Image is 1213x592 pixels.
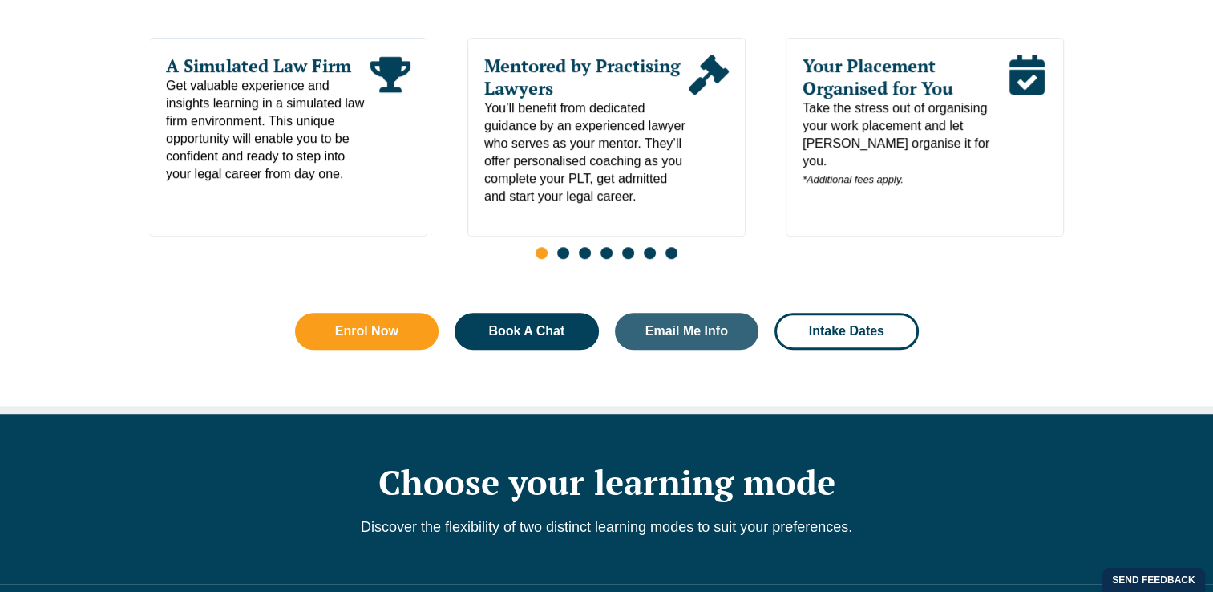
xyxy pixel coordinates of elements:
div: 3 / 7 [786,38,1064,237]
em: *Additional fees apply. [803,173,904,185]
p: Discover the flexibility of two distinct learning modes to suit your preferences. [150,518,1064,536]
span: Go to slide 7 [665,247,677,259]
span: Your Placement Organised for You [803,55,1007,99]
a: Enrol Now [295,313,439,350]
div: Read More [370,55,410,183]
h2: Choose your learning mode [150,462,1064,502]
div: Read More [689,55,729,205]
span: Intake Dates [809,325,884,338]
span: Enrol Now [335,325,398,338]
span: Mentored by Practising Lawyers [484,55,689,99]
a: Email Me Info [615,313,759,350]
span: Book A Chat [488,325,564,338]
span: Go to slide 2 [557,247,569,259]
span: Take the stress out of organising your work placement and let [PERSON_NAME] organise it for you. [803,99,1007,189]
div: 2 / 7 [467,38,746,237]
span: Email Me Info [645,325,728,338]
a: Intake Dates [774,313,919,350]
span: Go to slide 3 [579,247,591,259]
span: You’ll benefit from dedicated guidance by an experienced lawyer who serves as your mentor. They’l... [484,99,689,205]
span: Go to slide 6 [644,247,656,259]
span: Get valuable experience and insights learning in a simulated law firm environment. This unique op... [166,77,370,183]
div: Read More [1006,55,1046,189]
div: Slides [150,38,1064,269]
div: 1 / 7 [149,38,427,237]
span: Go to slide 5 [622,247,634,259]
span: Go to slide 1 [536,247,548,259]
span: Go to slide 4 [600,247,613,259]
a: Book A Chat [455,313,599,350]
